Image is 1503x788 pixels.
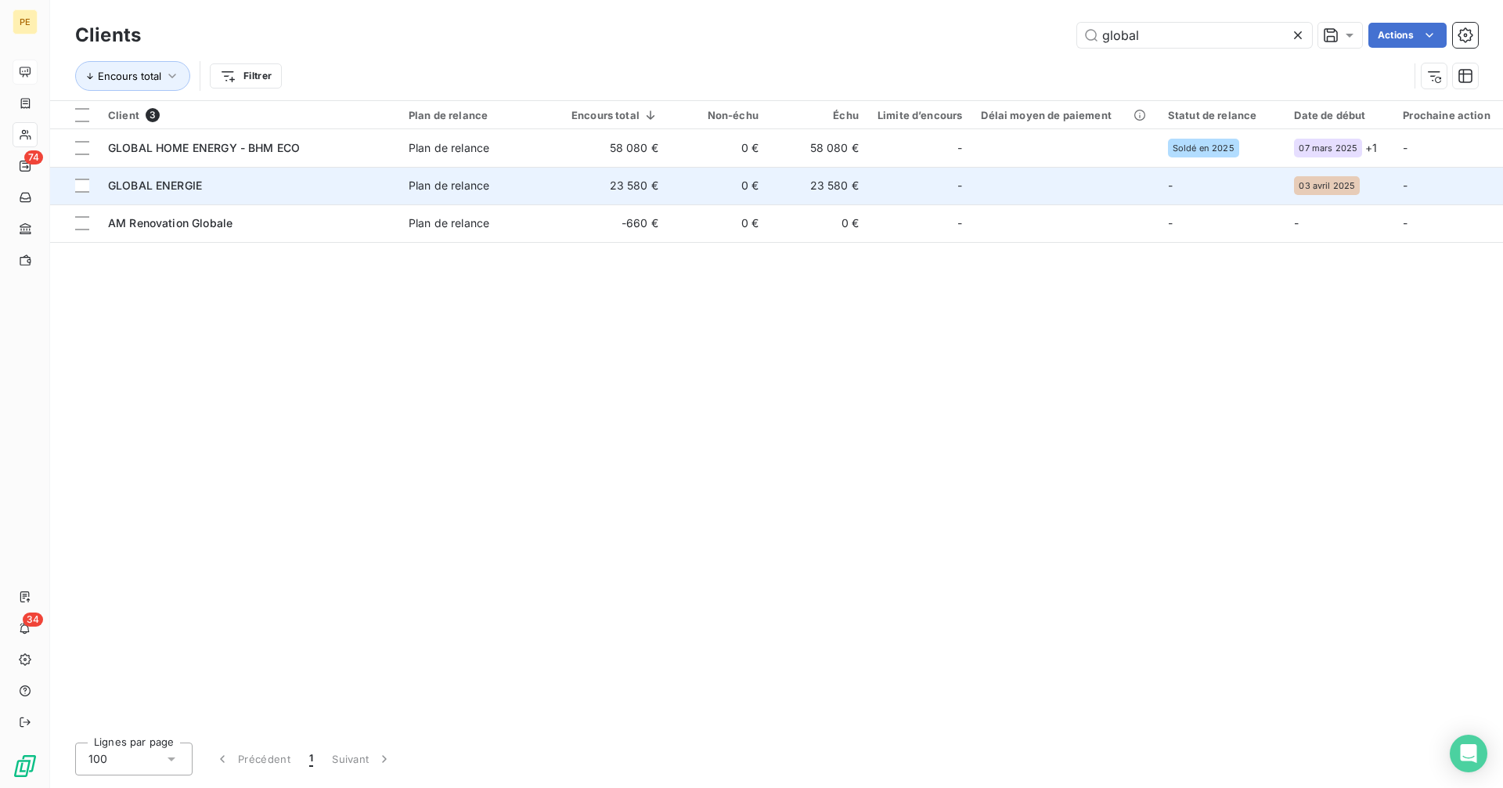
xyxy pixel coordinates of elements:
span: - [957,215,962,231]
button: Encours total [75,61,190,91]
span: - [1294,216,1299,230]
button: 1 [300,743,323,775]
span: - [1403,179,1407,192]
span: - [1403,216,1407,230]
span: GLOBAL HOME ENERGY - BHM ECO [108,141,300,154]
td: 23 580 € [768,167,868,204]
button: Précédent [205,743,300,775]
div: Non-échu [677,109,759,121]
span: 3 [146,108,160,122]
span: 34 [23,613,43,627]
h3: Clients [75,21,141,49]
span: - [1403,141,1407,154]
span: GLOBAL ENERGIE [108,179,202,192]
span: 74 [24,150,43,164]
div: Open Intercom Messenger [1450,735,1487,772]
span: Encours total [98,70,161,82]
span: - [957,140,962,156]
span: 100 [88,751,107,767]
div: Plan de relance [409,140,489,156]
span: - [957,178,962,193]
span: - [1168,216,1173,230]
td: 0 € [668,129,768,167]
div: Statut de relance [1168,109,1276,121]
td: 0 € [668,204,768,242]
button: Filtrer [210,63,282,89]
span: + 1 [1365,139,1377,156]
button: Suivant [323,743,402,775]
td: 0 € [668,167,768,204]
div: Limite d’encours [878,109,962,121]
div: Plan de relance [409,215,489,231]
td: 23 580 € [562,167,668,204]
input: Rechercher [1077,23,1312,48]
div: Date de début [1294,109,1384,121]
td: 58 080 € [562,129,668,167]
button: Actions [1368,23,1447,48]
div: Plan de relance [409,178,489,193]
div: Échu [777,109,859,121]
span: 1 [309,751,313,767]
span: 07 mars 2025 [1299,143,1357,153]
span: AM Renovation Globale [108,216,232,230]
span: Soldé en 2025 [1173,143,1234,153]
td: 0 € [768,204,868,242]
div: PE [13,9,38,34]
div: Plan de relance [409,109,553,121]
td: -660 € [562,204,668,242]
td: 58 080 € [768,129,868,167]
span: 03 avril 2025 [1299,181,1355,190]
div: Encours total [571,109,658,121]
span: Client [108,109,139,121]
div: Délai moyen de paiement [981,109,1148,121]
img: Logo LeanPay [13,754,38,779]
span: - [1168,179,1173,192]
